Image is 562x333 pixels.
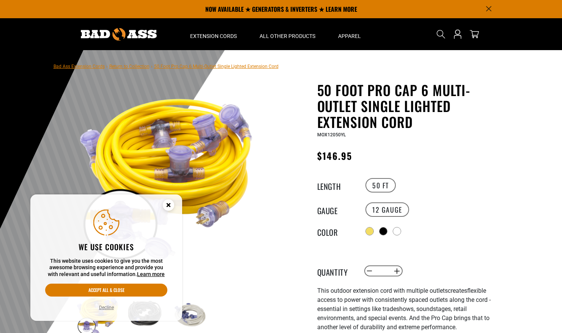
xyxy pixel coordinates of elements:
legend: Length [317,180,355,190]
summary: Search [435,28,447,40]
button: Accept all & close [45,284,167,297]
h1: 50 Foot Pro Cap 6 Multi-Outlet Single Lighted Extension Cord [317,82,503,130]
nav: breadcrumbs [54,62,279,71]
a: Bad Ass Extension Cords [54,64,105,69]
label: 50 FT [365,178,396,193]
label: 12 GAUGE [365,202,409,217]
summary: Extension Cords [179,18,248,50]
a: Return to Collection [109,64,150,69]
span: creates [448,287,467,294]
span: $146.95 [317,149,353,163]
span: This outdoor extension cord with multiple outlets [317,287,448,294]
h2: We use cookies [45,242,167,252]
span: 50 Foot Pro Cap 6 Multi-Outlet Single Lighted Extension Cord [154,64,279,69]
aside: Cookie Consent [30,194,182,321]
summary: All Other Products [248,18,327,50]
legend: Color [317,226,355,236]
button: Decline [97,304,116,311]
label: Quantity [317,266,355,276]
img: Bad Ass Extension Cords [81,28,157,41]
legend: Gauge [317,205,355,215]
span: All Other Products [260,33,315,39]
img: yellow [76,84,259,267]
summary: Apparel [327,18,372,50]
span: › [106,64,108,69]
p: flexible access to power with consistently spaced outlets along the cord - essential in settings ... [317,286,503,332]
span: Apparel [338,33,361,39]
span: MOX12050YL [317,132,346,137]
span: Extension Cords [190,33,237,39]
span: › [151,64,153,69]
p: This website uses cookies to give you the most awesome browsing experience and provide you with r... [45,258,167,278]
a: Learn more [137,271,165,277]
